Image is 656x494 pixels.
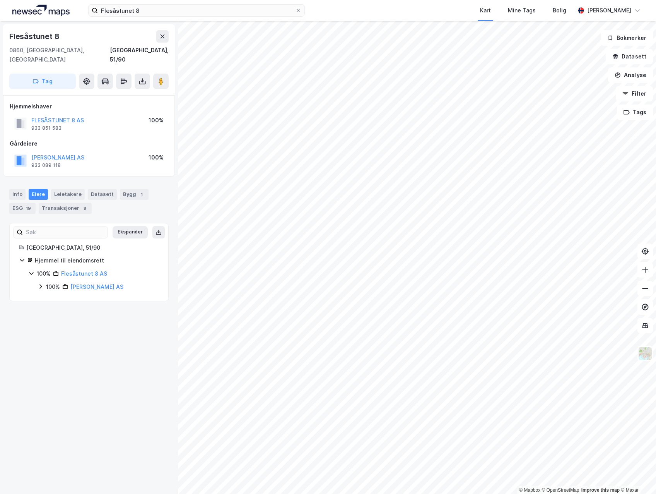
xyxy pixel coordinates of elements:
[617,457,656,494] div: Kontrollprogram for chat
[88,189,117,200] div: Datasett
[542,487,579,493] a: OpenStreetMap
[553,6,566,15] div: Bolig
[46,282,60,292] div: 100%
[29,189,48,200] div: Eiere
[10,139,168,148] div: Gårdeiere
[23,226,108,238] input: Søk
[81,204,89,212] div: 8
[138,190,145,198] div: 1
[26,243,159,252] div: [GEOGRAPHIC_DATA], 51/90
[110,46,169,64] div: [GEOGRAPHIC_DATA], 51/90
[519,487,540,493] a: Mapbox
[587,6,631,15] div: [PERSON_NAME]
[31,162,61,168] div: 933 089 118
[9,46,110,64] div: 0860, [GEOGRAPHIC_DATA], [GEOGRAPHIC_DATA]
[149,116,164,125] div: 100%
[601,30,653,46] button: Bokmerker
[31,125,62,131] div: 933 851 583
[24,204,32,212] div: 19
[10,102,168,111] div: Hjemmelshaver
[37,269,51,278] div: 100%
[617,457,656,494] iframe: Chat Widget
[608,67,653,83] button: Analyse
[120,189,149,200] div: Bygg
[9,189,26,200] div: Info
[70,283,123,290] a: [PERSON_NAME] AS
[149,153,164,162] div: 100%
[9,203,36,214] div: ESG
[98,5,295,16] input: Søk på adresse, matrikkel, gårdeiere, leietakere eller personer
[9,74,76,89] button: Tag
[617,105,653,120] button: Tags
[508,6,536,15] div: Mine Tags
[638,346,653,361] img: Z
[480,6,491,15] div: Kart
[39,203,92,214] div: Transaksjoner
[581,487,620,493] a: Improve this map
[606,49,653,64] button: Datasett
[616,86,653,101] button: Filter
[113,226,148,238] button: Ekspander
[12,5,70,16] img: logo.a4113a55bc3d86da70a041830d287a7e.svg
[51,189,85,200] div: Leietakere
[61,270,107,277] a: Flesåstunet 8 AS
[35,256,159,265] div: Hjemmel til eiendomsrett
[9,30,61,43] div: Flesåstunet 8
